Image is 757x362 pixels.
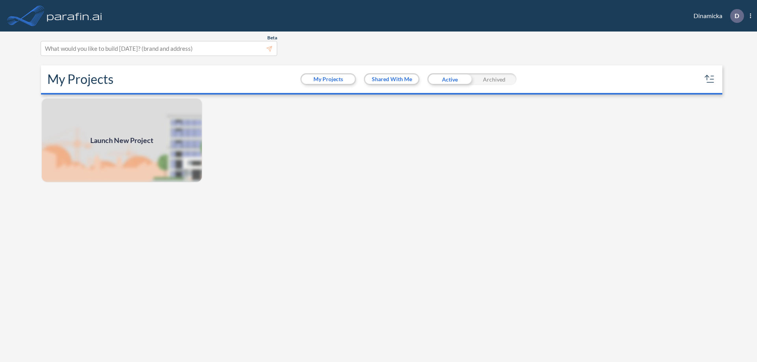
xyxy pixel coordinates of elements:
[267,35,277,41] span: Beta
[682,9,751,23] div: Dinamicka
[45,8,104,24] img: logo
[41,98,203,183] a: Launch New Project
[302,74,355,84] button: My Projects
[703,73,716,85] button: sort
[47,72,114,87] h2: My Projects
[365,74,418,84] button: Shared With Me
[427,73,472,85] div: Active
[472,73,516,85] div: Archived
[735,12,739,19] p: D
[41,98,203,183] img: add
[90,135,153,146] span: Launch New Project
